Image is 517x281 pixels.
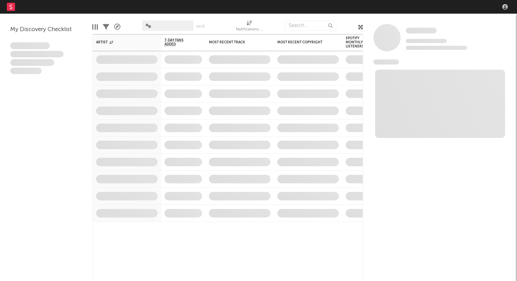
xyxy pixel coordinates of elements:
[92,17,98,37] div: Edit Columns
[103,17,109,37] div: Filters
[10,51,64,58] span: Integer aliquet in purus et
[96,40,147,44] div: Artist
[236,17,263,37] div: Notifications (Artist)
[406,39,447,43] span: Tracking Since: [DATE]
[10,68,42,74] span: Aliquam viverra
[277,40,329,44] div: Most Recent Copyright
[164,38,192,46] span: 7-Day Fans Added
[346,36,370,48] div: Spotify Monthly Listeners
[285,20,336,31] input: Search...
[10,59,54,66] span: Praesent ac interdum
[10,26,82,34] div: My Discovery Checklist
[196,25,205,28] button: Save
[373,59,399,65] span: News Feed
[209,40,260,44] div: Most Recent Track
[236,26,263,34] div: Notifications (Artist)
[406,46,467,50] span: 0 fans last week
[10,42,50,49] span: Lorem ipsum dolor
[406,27,437,34] a: Some Artist
[406,28,437,33] span: Some Artist
[114,17,120,37] div: A&R Pipeline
